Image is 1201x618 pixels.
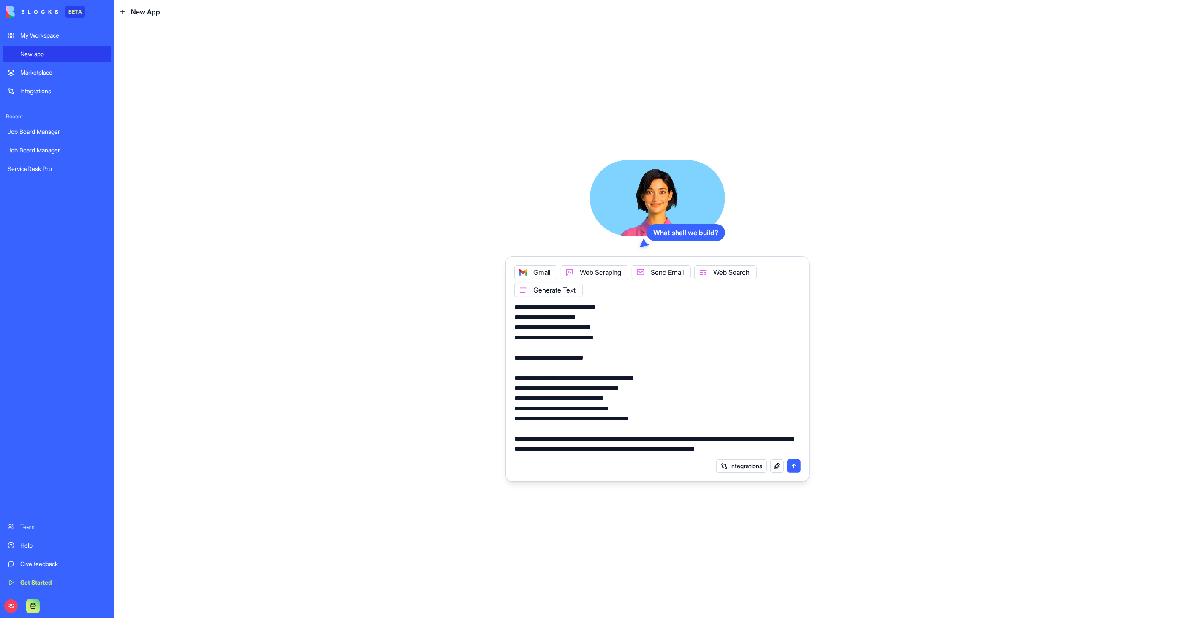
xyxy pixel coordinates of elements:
[20,50,106,58] div: New app
[647,224,725,241] div: What shall we build?
[20,31,106,40] div: My Workspace
[20,560,106,568] div: Give feedback
[3,518,111,535] a: Team
[3,83,111,100] a: Integrations
[131,7,160,17] span: New App
[3,46,111,62] a: New app
[716,459,767,473] button: Integrations
[561,265,628,279] div: Web Scraping
[20,87,106,95] div: Integrations
[3,113,111,120] span: Recent
[20,578,106,587] div: Get Started
[20,541,106,550] div: Help
[6,6,58,18] img: logo
[20,68,106,77] div: Marketplace
[8,127,106,136] div: Job Board Manager
[3,123,111,140] a: Job Board Manager
[3,556,111,572] a: Give feedback
[3,64,111,81] a: Marketplace
[3,160,111,177] a: ServiceDesk Pro
[3,142,111,159] a: Job Board Manager
[3,537,111,554] a: Help
[3,574,111,591] a: Get Started
[514,265,557,279] div: Gmail
[65,6,85,18] div: BETA
[8,146,106,154] div: Job Board Manager
[632,265,691,279] div: Send Email
[694,265,757,279] div: Web Search
[20,523,106,531] div: Team
[6,6,85,18] a: BETA
[3,27,111,44] a: My Workspace
[8,165,106,173] div: ServiceDesk Pro
[514,283,583,297] div: Generate Text
[4,599,18,613] span: RS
